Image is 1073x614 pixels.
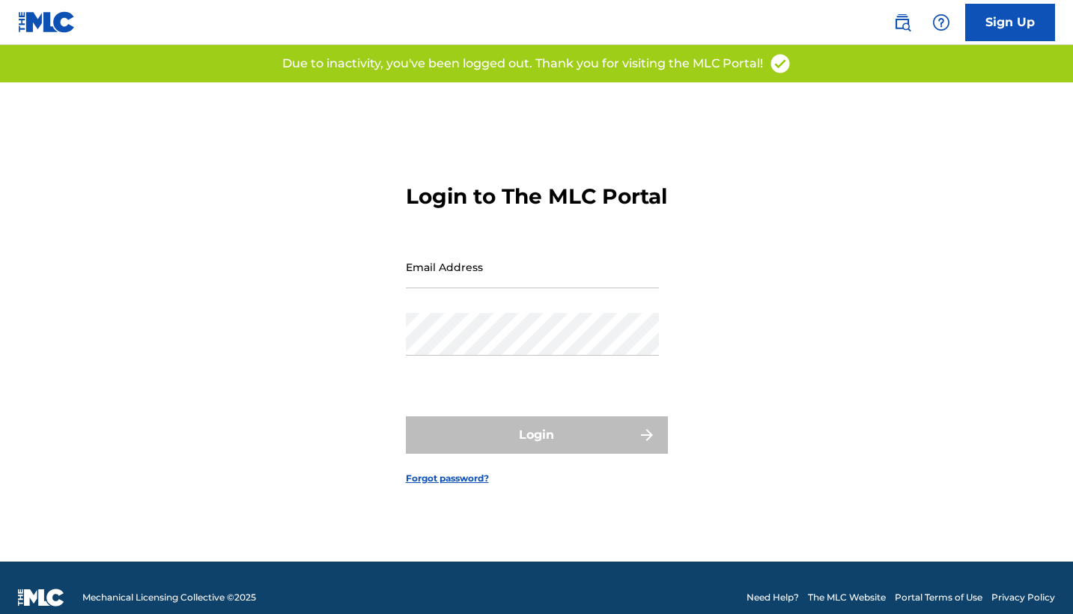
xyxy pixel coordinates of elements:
h3: Login to The MLC Portal [406,183,667,210]
a: The MLC Website [808,591,886,604]
img: MLC Logo [18,11,76,33]
a: Portal Terms of Use [895,591,982,604]
img: logo [18,589,64,607]
img: search [893,13,911,31]
img: access [769,52,791,75]
p: Due to inactivity, you've been logged out. Thank you for visiting the MLC Portal! [282,55,763,73]
a: Need Help? [747,591,799,604]
a: Sign Up [965,4,1055,41]
img: help [932,13,950,31]
div: Help [926,7,956,37]
a: Privacy Policy [991,591,1055,604]
a: Forgot password? [406,472,489,485]
a: Public Search [887,7,917,37]
span: Mechanical Licensing Collective © 2025 [82,591,256,604]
